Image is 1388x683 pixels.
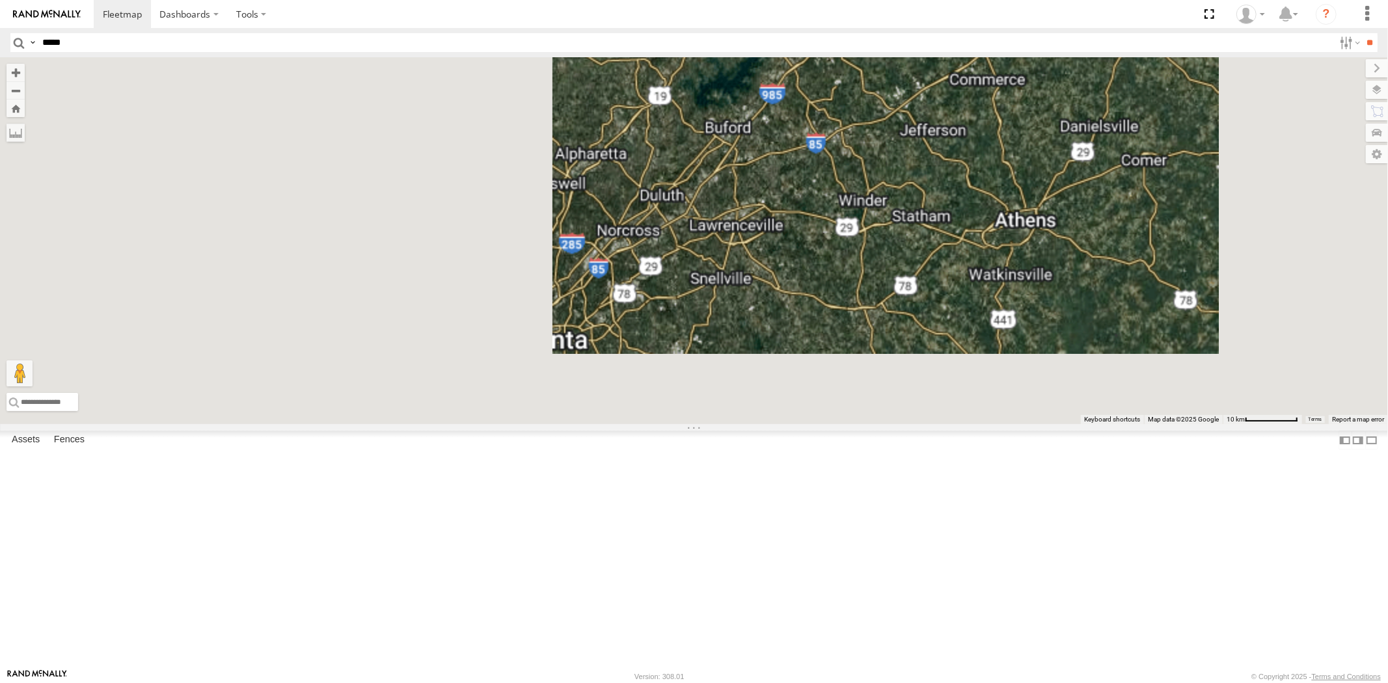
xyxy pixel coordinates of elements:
[1316,4,1337,25] i: ?
[5,431,46,449] label: Assets
[27,33,38,52] label: Search Query
[1309,417,1322,422] a: Terms (opens in new tab)
[1365,431,1378,449] label: Hide Summary Table
[1332,416,1384,423] a: Report a map error
[7,81,25,100] button: Zoom out
[7,670,67,683] a: Visit our Website
[7,100,25,117] button: Zoom Home
[1223,415,1302,424] button: Map Scale: 10 km per 78 pixels
[7,124,25,142] label: Measure
[1366,145,1388,163] label: Map Settings
[48,431,91,449] label: Fences
[13,10,81,19] img: rand-logo.svg
[1335,33,1363,52] label: Search Filter Options
[7,360,33,386] button: Drag Pegman onto the map to open Street View
[1251,673,1381,680] div: © Copyright 2025 -
[1352,431,1365,449] label: Dock Summary Table to the Right
[1232,5,1270,24] div: Sardor Khadjimedov
[1312,673,1381,680] a: Terms and Conditions
[7,64,25,81] button: Zoom in
[1084,415,1140,424] button: Keyboard shortcuts
[1148,416,1219,423] span: Map data ©2025 Google
[1227,416,1245,423] span: 10 km
[1339,431,1352,449] label: Dock Summary Table to the Left
[634,673,684,680] div: Version: 308.01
